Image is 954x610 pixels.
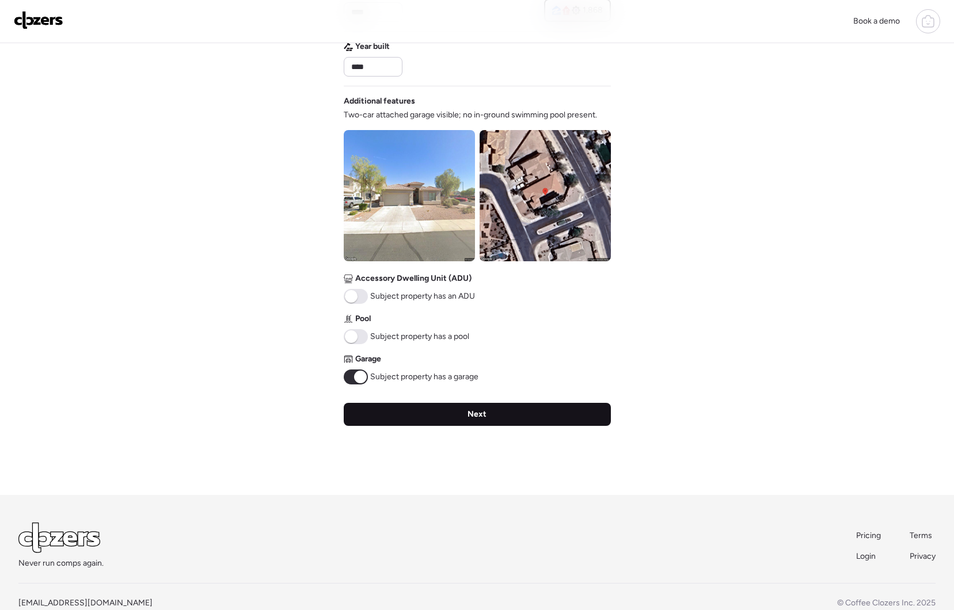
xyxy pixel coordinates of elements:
[468,409,486,420] span: Next
[910,551,936,561] span: Privacy
[910,531,932,540] span: Terms
[370,291,475,302] span: Subject property has an ADU
[355,313,371,325] span: Pool
[355,353,381,365] span: Garage
[910,551,936,562] a: Privacy
[853,16,900,26] span: Book a demo
[18,598,153,608] a: [EMAIL_ADDRESS][DOMAIN_NAME]
[370,371,478,383] span: Subject property has a garage
[370,331,469,342] span: Subject property has a pool
[856,551,876,561] span: Login
[344,96,415,107] span: Additional features
[18,558,104,569] span: Never run comps again.
[355,41,390,52] span: Year built
[856,531,881,540] span: Pricing
[344,109,597,121] span: Two-car attached garage visible; no in-ground swimming pool present.
[856,530,882,542] a: Pricing
[18,523,100,553] img: Logo Light
[856,551,882,562] a: Login
[14,11,63,29] img: Logo
[355,273,472,284] span: Accessory Dwelling Unit (ADU)
[910,530,936,542] a: Terms
[837,598,936,608] span: © Coffee Clozers Inc. 2025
